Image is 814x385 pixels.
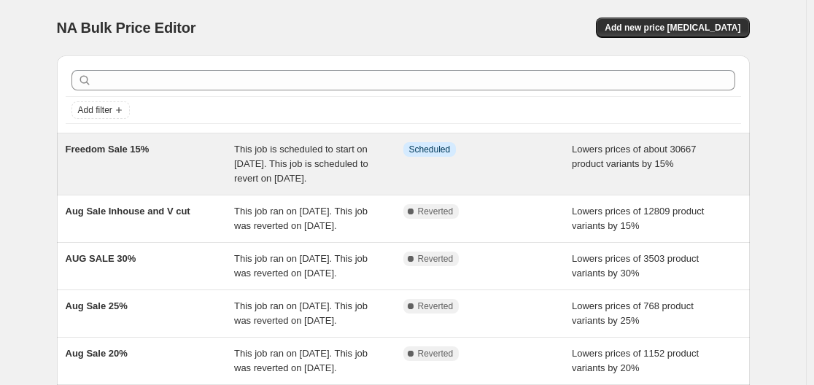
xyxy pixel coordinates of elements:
span: Scheduled [409,144,451,155]
span: Freedom Sale 15% [66,144,150,155]
span: Reverted [418,253,454,265]
span: Lowers prices of 3503 product variants by 30% [572,253,699,279]
span: Reverted [418,300,454,312]
button: Add new price [MEDICAL_DATA] [596,17,749,38]
button: Add filter [71,101,130,119]
span: Lowers prices of 768 product variants by 25% [572,300,694,326]
span: Reverted [418,348,454,359]
span: Add new price [MEDICAL_DATA] [605,22,740,34]
span: This job ran on [DATE]. This job was reverted on [DATE]. [234,253,368,279]
span: Lowers prices of 1152 product variants by 20% [572,348,699,373]
span: Lowers prices of about 30667 product variants by 15% [572,144,697,169]
span: Aug Sale 25% [66,300,128,311]
span: This job ran on [DATE]. This job was reverted on [DATE]. [234,300,368,326]
span: AUG SALE 30% [66,253,136,264]
span: This job is scheduled to start on [DATE]. This job is scheduled to revert on [DATE]. [234,144,368,184]
span: Add filter [78,104,112,116]
span: This job ran on [DATE]. This job was reverted on [DATE]. [234,206,368,231]
span: Lowers prices of 12809 product variants by 15% [572,206,704,231]
span: Aug Sale Inhouse and V cut [66,206,190,217]
span: Aug Sale 20% [66,348,128,359]
span: This job ran on [DATE]. This job was reverted on [DATE]. [234,348,368,373]
span: NA Bulk Price Editor [57,20,196,36]
span: Reverted [418,206,454,217]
